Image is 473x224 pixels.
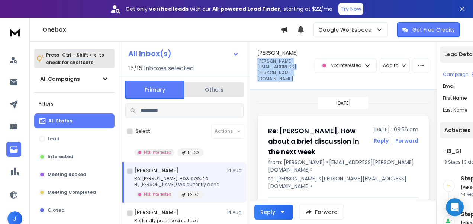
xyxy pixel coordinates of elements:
[257,58,310,82] p: [PERSON_NAME][EMAIL_ADDRESS][PERSON_NAME][DOMAIN_NAME]
[299,205,344,220] button: Forward
[34,71,115,86] button: All Campaigns
[34,131,115,146] button: Lead
[383,63,398,68] p: Add to
[134,218,221,224] p: Re: Kindly propose a suitable
[188,150,199,156] p: H1_G3
[254,205,293,220] button: Reply
[48,172,86,177] p: Meeting Booked
[48,118,72,124] p: All Status
[34,185,115,200] button: Meeting Completed
[34,167,115,182] button: Meeting Booked
[336,100,351,106] p: [DATE]
[48,136,59,142] p: Lead
[372,126,418,133] p: [DATE] : 09:56 am
[144,192,171,197] p: Not Interested
[40,75,80,83] h1: All Campaigns
[444,159,461,165] span: 3 Steps
[46,51,104,66] p: Press to check for shortcuts.
[227,167,244,173] p: 14 Aug
[260,208,275,216] div: Reply
[395,137,418,144] div: Forward
[128,50,171,57] h1: All Inbox(s)
[136,128,150,134] label: Select
[144,64,194,73] h3: Inboxes selected
[122,46,245,61] button: All Inbox(s)
[134,209,178,216] h1: [PERSON_NAME]
[446,198,464,216] div: Open Intercom Messenger
[61,51,97,59] span: Ctrl + Shift + k
[184,81,244,98] button: Others
[443,71,469,77] p: Campaign
[268,159,418,173] p: from: [PERSON_NAME] <[EMAIL_ADDRESS][PERSON_NAME][DOMAIN_NAME]>
[42,25,281,34] h1: Onebox
[126,5,332,13] p: Get only with our starting at $22/mo
[212,5,282,13] strong: AI-powered Lead Finder,
[412,26,455,33] p: Get Free Credits
[374,137,389,144] button: Reply
[257,49,298,57] h1: [PERSON_NAME]
[34,113,115,128] button: All Status
[128,64,142,73] span: 15 / 15
[48,207,65,213] p: Closed
[125,81,184,99] button: Primary
[34,203,115,218] button: Closed
[227,209,244,215] p: 14 Aug
[443,107,467,113] p: Last Name
[7,25,22,39] img: logo
[341,5,361,13] p: Try Now
[188,192,199,198] p: H3_G1
[149,5,189,13] strong: verified leads
[134,182,219,188] p: Hi, [PERSON_NAME]! We currently don't
[144,150,171,155] p: Not Interested
[397,22,460,37] button: Get Free Credits
[268,126,368,157] h1: Re: [PERSON_NAME], How about a brief discussion in the next week
[34,99,115,109] h3: Filters
[134,167,178,174] h1: [PERSON_NAME]
[268,175,418,190] p: to: [PERSON_NAME] <[PERSON_NAME][EMAIL_ADDRESS][DOMAIN_NAME]>
[338,3,363,15] button: Try Now
[331,63,361,68] p: Not Interested
[318,26,374,33] p: Google Workspace
[48,189,96,195] p: Meeting Completed
[48,154,73,160] p: Interested
[443,95,467,101] p: First Name
[34,149,115,164] button: Interested
[134,176,219,182] p: Re: [PERSON_NAME], How about a
[443,83,456,89] p: Email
